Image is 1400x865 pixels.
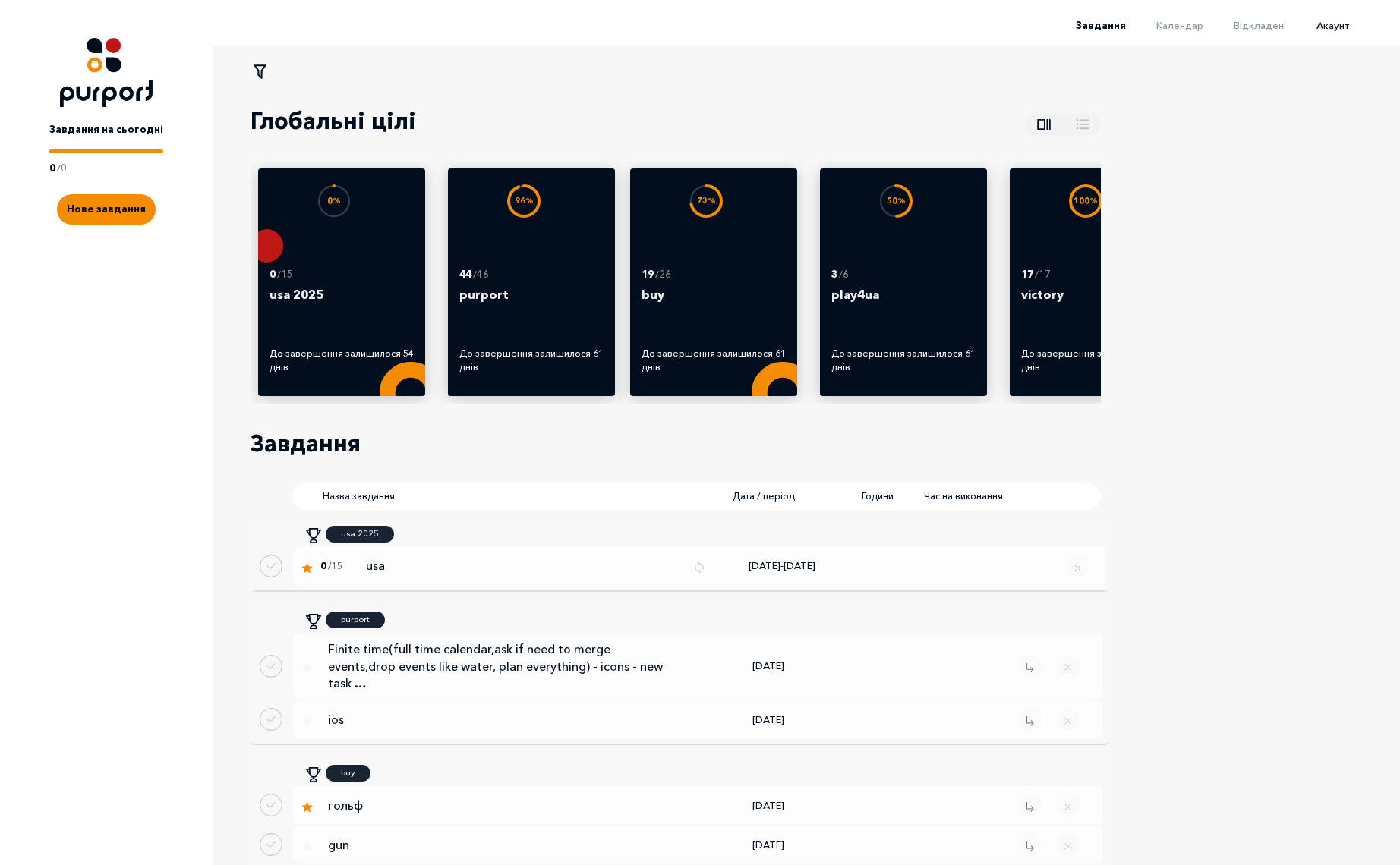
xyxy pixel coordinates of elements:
[61,161,67,176] p: 0
[328,559,342,573] span: / 15
[1035,267,1051,282] p: / 17
[328,640,670,691] p: Finite time(full time calendar,ask if need to merge events,drop events like water, plan everythin...
[473,267,489,282] p: / 46
[1126,19,1203,31] a: Календар
[57,194,156,225] button: Create new task
[328,836,670,853] p: gun
[251,104,416,138] p: Глобальні цілі
[313,640,692,691] a: Finite time(full time calendar,ask if need to merge events,drop events like water, plan everythin...
[1021,267,1033,282] p: 17
[251,426,361,461] p: Завдання
[831,285,976,323] p: play4ua
[692,838,844,853] div: [DATE]
[1057,708,1080,731] button: Close popup
[270,267,276,282] p: 0
[49,161,55,176] p: 0
[655,267,671,282] p: / 26
[260,794,282,816] button: Done task
[270,180,414,382] a: 0%0 /15usa 2025До завершення залишилося 54 днів
[1021,180,1165,382] a: 100%17 /17victoryДо завершення залишилося 66 днів
[323,489,687,503] span: Назва завдання
[1286,19,1349,31] a: Акаунт
[831,267,837,282] p: 3
[692,561,706,574] img: Repeat icon
[328,797,670,813] p: гольф
[1316,19,1349,31] span: Акаунт
[887,196,906,206] text: 50 %
[1021,347,1165,374] div: До завершення залишилося 66 днів
[924,489,1003,503] span: Час на виконання
[260,555,282,577] button: Done regular task
[515,196,534,206] text: 96 %
[706,558,858,574] div: [DATE] - [DATE]
[327,196,341,206] text: 0 %
[60,38,153,107] img: Logo icon
[270,347,414,374] div: До завершення залишилося 54 днів
[67,203,146,215] span: Нове завдання
[260,833,282,856] button: Done task
[642,285,786,323] p: buy
[733,489,809,503] span: Дата / період
[642,180,786,382] a: 73%19 /26buyДо завершення залишилося 61 днів
[459,285,604,323] p: purport
[326,612,385,628] a: purport
[313,836,692,853] a: gun
[1234,19,1286,31] span: Відкладені
[341,613,370,626] p: purport
[57,161,61,176] p: /
[1021,285,1165,323] p: victory
[326,526,394,543] a: usa 2025
[839,267,849,282] p: / 6
[1156,19,1203,31] span: Календар
[270,285,414,323] p: usa 2025
[692,659,844,674] div: [DATE]
[313,711,692,728] a: ios
[1019,833,1042,856] button: Remove task
[459,347,604,374] div: До завершення залишилося 61 днів
[642,267,654,282] p: 19
[57,175,156,225] a: Create new task
[358,557,706,575] a: usaRepeat icon
[831,180,976,382] a: 50%3 /6play4uaДо завершення залишилося 61 днів
[1076,19,1126,31] span: Завдання
[1057,833,1080,856] button: Close popup
[260,655,282,678] button: Done task
[313,797,692,813] a: гольф
[1074,196,1098,206] text: 100 %
[1019,655,1042,678] button: Remove task
[1025,113,1101,136] button: Show all goals
[320,559,326,573] span: 0
[1019,708,1042,731] button: Remove task
[692,712,844,728] div: [DATE]
[341,527,379,540] p: usa 2025
[366,557,681,575] p: usa
[862,489,894,503] span: Години
[1067,555,1089,577] button: Remove regular task
[341,766,355,779] p: buy
[459,180,604,382] a: 96%44 /46purportДо завершення залишилося 61 днів
[831,347,976,374] div: До завершення залишилося 61 днів
[326,765,370,782] a: buy
[328,711,670,728] p: ios
[642,347,786,374] div: До завершення залишилося 61 днів
[49,107,163,175] a: Завдання на сьогодні0/0
[459,267,471,282] p: 44
[49,122,163,137] p: Завдання на сьогодні
[1057,794,1080,816] button: Close popup
[1019,794,1042,816] button: Remove task
[1057,655,1080,678] button: Close popup
[1203,19,1286,31] a: Відкладені
[1045,19,1126,31] a: Завдання
[697,196,716,206] text: 73 %
[692,798,844,813] div: [DATE]
[277,267,293,282] p: / 15
[260,708,282,731] button: Done task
